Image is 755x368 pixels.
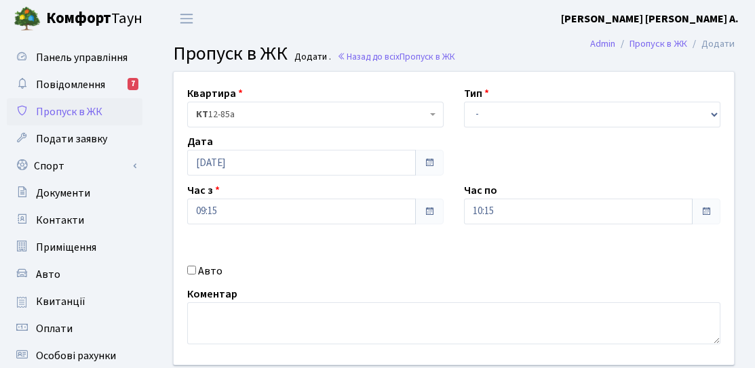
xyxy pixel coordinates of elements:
[36,267,60,282] span: Авто
[36,104,102,119] span: Пропуск в ЖК
[170,7,204,30] button: Переключити навігацію
[7,125,142,152] a: Подати заявку
[14,5,41,33] img: logo.png
[46,7,142,30] span: Таун
[464,85,489,102] label: Тип
[561,12,739,26] b: [PERSON_NAME] [PERSON_NAME] А.
[36,213,84,228] span: Контакти
[337,50,455,63] a: Назад до всіхПропуск в ЖК
[7,207,142,234] a: Контакти
[7,152,142,180] a: Спорт
[36,186,90,201] span: Документи
[687,37,735,52] li: Додати
[36,294,85,309] span: Квитанції
[128,78,138,90] div: 7
[7,98,142,125] a: Пропуск в ЖК
[292,52,331,63] small: Додати .
[173,40,288,67] span: Пропуск в ЖК
[7,180,142,207] a: Документи
[590,37,615,51] a: Admin
[36,77,105,92] span: Повідомлення
[187,182,220,199] label: Час з
[187,85,243,102] label: Квартира
[7,44,142,71] a: Панель управління
[46,7,111,29] b: Комфорт
[464,182,497,199] label: Час по
[196,108,427,121] span: <b>КТ</b>&nbsp;&nbsp;&nbsp;&nbsp;12-85а
[630,37,687,51] a: Пропуск в ЖК
[7,261,142,288] a: Авто
[36,321,73,336] span: Оплати
[7,71,142,98] a: Повідомлення7
[570,30,755,58] nav: breadcrumb
[187,134,213,150] label: Дата
[196,108,208,121] b: КТ
[187,102,444,127] span: <b>КТ</b>&nbsp;&nbsp;&nbsp;&nbsp;12-85а
[7,234,142,261] a: Приміщення
[198,263,222,279] label: Авто
[36,240,96,255] span: Приміщення
[7,288,142,315] a: Квитанції
[561,11,739,27] a: [PERSON_NAME] [PERSON_NAME] А.
[36,131,107,146] span: Подати заявку
[187,286,237,302] label: Коментар
[36,50,128,65] span: Панель управління
[7,315,142,342] a: Оплати
[36,348,116,363] span: Особові рахунки
[400,50,455,63] span: Пропуск в ЖК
